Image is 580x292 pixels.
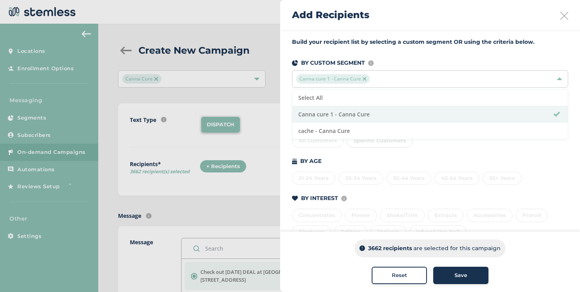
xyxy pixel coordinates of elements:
img: icon-info-236977d2.svg [368,60,374,66]
img: icon-info-dark-48f6c5f3.svg [359,246,365,251]
img: icon-cake-93b2a7b5.svg [292,158,297,164]
span: Reset [392,271,407,279]
li: cache - Canna Cure [292,123,568,139]
li: Select All [292,90,568,106]
img: icon-info-236977d2.svg [341,196,347,201]
img: icon-segments-dark-074adb27.svg [292,60,298,66]
label: Build your recipient list by selecting a custom segment OR using the criteria below. [292,38,568,46]
p: are selected for this campaign [413,244,501,253]
img: icon-close-accent-8a337256.svg [363,77,367,81]
p: BY INTEREST [301,194,338,202]
span: Canna cure 1 - Canna Cure [296,74,370,84]
span: Save [455,271,467,279]
li: Canna cure 1 - Canna Cure [292,106,568,123]
h2: Add Recipients [292,8,369,22]
p: BY AGE [300,157,322,165]
iframe: Chat Widget [541,254,580,292]
button: Reset [372,267,427,284]
p: 3662 recipients [368,244,412,253]
p: BY CUSTOM SEGMENT [301,59,365,67]
img: icon-heart-dark-29e6356f.svg [292,196,298,201]
button: Save [433,267,488,284]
